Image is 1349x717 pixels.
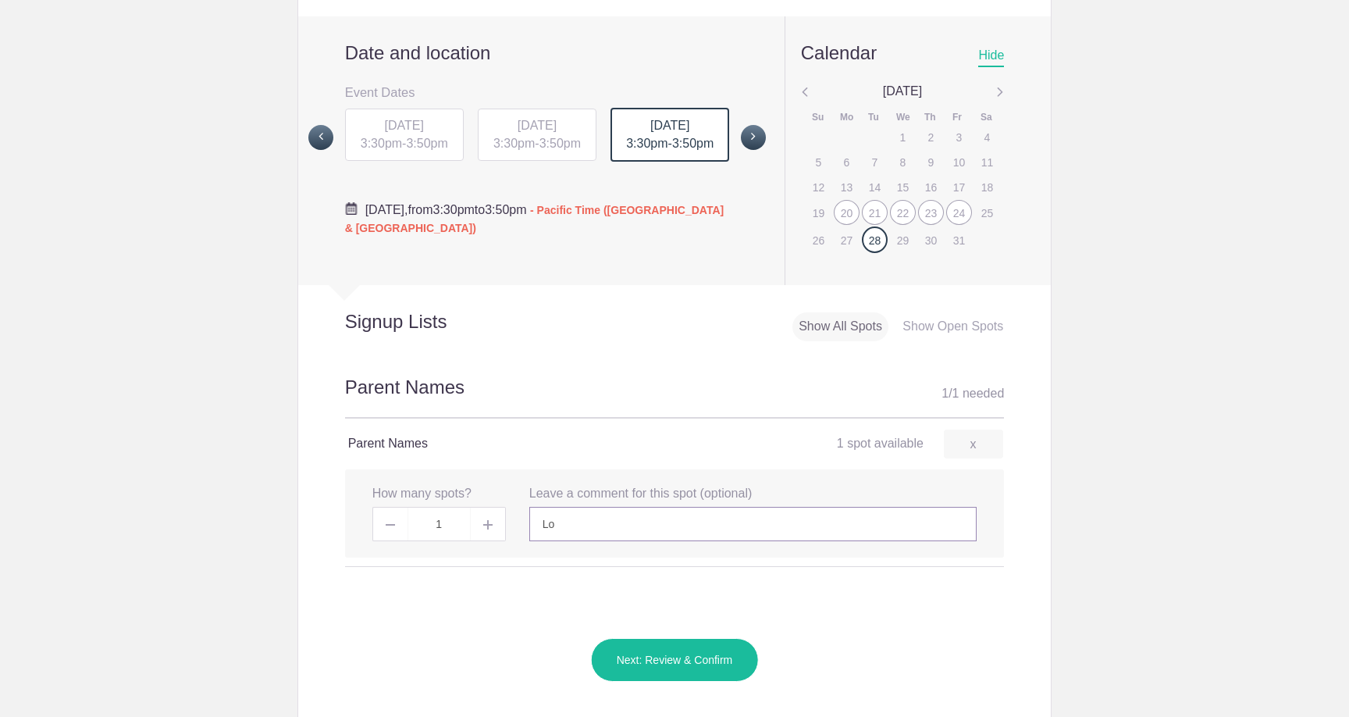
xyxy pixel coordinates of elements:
[896,111,909,124] div: We
[610,108,729,162] div: -
[626,137,667,150] span: 3:30pm
[386,524,395,526] img: Minus gray
[918,200,944,225] div: 23
[941,382,1004,405] div: 1 1 needed
[345,203,724,234] span: from to
[806,201,831,224] div: 19
[345,202,358,215] img: Cal purple
[610,107,730,163] button: [DATE] 3:30pm-3:50pm
[529,485,752,503] label: Leave a comment for this spot (optional)
[529,507,977,541] input: Enter message
[792,312,888,341] div: Show All Spots
[837,437,924,450] span: 1 spot available
[801,83,809,103] img: Angle left gray
[345,374,1005,419] h2: Parent Names
[834,228,860,251] div: 27
[946,228,972,251] div: 31
[890,228,916,251] div: 29
[406,137,447,150] span: 3:50pm
[946,200,972,225] div: 24
[924,111,937,124] div: Th
[372,485,472,503] label: How many spots?
[981,111,993,124] div: Sa
[890,200,916,225] div: 22
[974,201,1000,224] div: 25
[918,228,944,251] div: 30
[345,109,464,162] div: -
[978,48,1004,67] span: Hide
[862,175,888,198] div: 14
[974,175,1000,198] div: 18
[883,84,922,98] span: [DATE]
[672,137,714,150] span: 3:50pm
[298,310,550,334] h2: Signup Lists
[918,125,944,148] div: 2
[944,430,1003,458] a: x
[345,41,730,65] h2: Date and location
[385,119,424,132] span: [DATE]
[896,312,1009,341] div: Show Open Spots
[539,137,581,150] span: 3:50pm
[834,150,860,173] div: 6
[834,200,860,225] div: 20
[485,203,526,216] span: 3:50pm
[834,175,860,198] div: 13
[890,125,916,148] div: 1
[862,200,888,225] div: 21
[361,137,402,150] span: 3:30pm
[806,228,831,251] div: 26
[974,125,1000,148] div: 4
[840,111,852,124] div: Mo
[946,175,972,198] div: 17
[952,111,965,124] div: Fr
[801,41,877,65] div: Calendar
[806,150,831,173] div: 5
[946,125,972,148] div: 3
[890,175,916,198] div: 15
[868,111,881,124] div: Tu
[918,175,944,198] div: 16
[812,111,824,124] div: Su
[477,108,597,162] button: [DATE] 3:30pm-3:50pm
[862,150,888,173] div: 7
[493,137,535,150] span: 3:30pm
[345,204,724,234] span: - Pacific Time ([GEOGRAPHIC_DATA] & [GEOGRAPHIC_DATA])
[345,80,730,104] h3: Event Dates
[591,638,759,682] button: Next: Review & Confirm
[365,203,408,216] span: [DATE],
[483,520,493,530] img: Plus gray
[348,434,674,453] h4: Parent Names
[890,150,916,173] div: 8
[518,119,557,132] span: [DATE]
[949,387,952,400] span: /
[946,150,972,173] div: 10
[344,108,464,162] button: [DATE] 3:30pm-3:50pm
[806,175,831,198] div: 12
[650,119,689,132] span: [DATE]
[996,83,1004,103] img: Angle left gray
[862,227,888,253] div: 28
[478,109,596,162] div: -
[918,150,944,173] div: 9
[974,150,1000,173] div: 11
[432,203,474,216] span: 3:30pm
